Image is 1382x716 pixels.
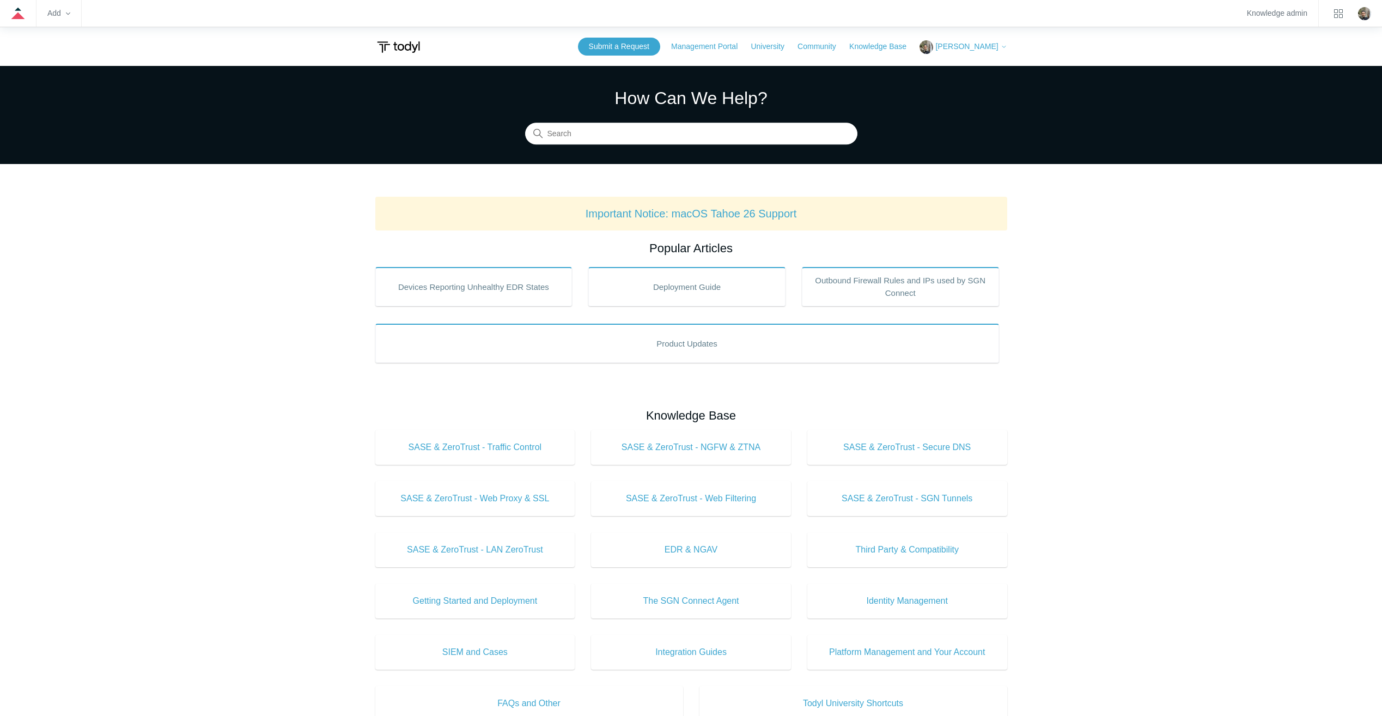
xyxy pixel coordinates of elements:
a: Getting Started and Deployment [375,584,575,618]
span: Getting Started and Deployment [392,594,559,608]
a: SASE & ZeroTrust - LAN ZeroTrust [375,532,575,567]
span: FAQs and Other [392,697,667,710]
a: EDR & NGAV [591,532,791,567]
a: University [751,41,795,52]
button: [PERSON_NAME] [920,40,1007,54]
a: Integration Guides [591,635,791,670]
span: SASE & ZeroTrust - Web Filtering [607,492,775,505]
span: Integration Guides [607,646,775,659]
a: Devices Reporting Unhealthy EDR States [375,267,573,306]
span: SASE & ZeroTrust - SGN Tunnels [824,492,991,505]
span: SASE & ZeroTrust - Secure DNS [824,441,991,454]
span: SASE & ZeroTrust - Web Proxy & SSL [392,492,559,505]
zd-hc-trigger: Click your profile icon to open the profile menu [1358,7,1371,20]
span: Third Party & Compatibility [824,543,991,556]
a: SASE & ZeroTrust - Web Proxy & SSL [375,481,575,516]
span: Platform Management and Your Account [824,646,991,659]
h2: Popular Articles [375,239,1007,257]
h1: How Can We Help? [525,85,857,111]
span: SIEM and Cases [392,646,559,659]
span: SASE & ZeroTrust - LAN ZeroTrust [392,543,559,556]
a: Knowledge admin [1247,10,1307,16]
a: Knowledge Base [849,41,917,52]
span: Identity Management [824,594,991,608]
span: Todyl University Shortcuts [716,697,991,710]
a: Important Notice: macOS Tahoe 26 Support [586,208,797,220]
a: Community [797,41,847,52]
a: SASE & ZeroTrust - SGN Tunnels [807,481,1007,516]
a: The SGN Connect Agent [591,584,791,618]
h2: Knowledge Base [375,406,1007,424]
span: SASE & ZeroTrust - Traffic Control [392,441,559,454]
a: SIEM and Cases [375,635,575,670]
a: SASE & ZeroTrust - NGFW & ZTNA [591,430,791,465]
span: The SGN Connect Agent [607,594,775,608]
a: Third Party & Compatibility [807,532,1007,567]
a: Platform Management and Your Account [807,635,1007,670]
span: EDR & NGAV [607,543,775,556]
img: user avatar [1358,7,1371,20]
a: SASE & ZeroTrust - Web Filtering [591,481,791,516]
img: Todyl Support Center Help Center home page [375,37,422,57]
span: SASE & ZeroTrust - NGFW & ZTNA [607,441,775,454]
span: [PERSON_NAME] [935,42,998,51]
zd-hc-trigger: Add [47,10,70,16]
a: Product Updates [375,324,999,363]
input: Search [525,123,857,145]
a: Deployment Guide [588,267,786,306]
a: Identity Management [807,584,1007,618]
a: SASE & ZeroTrust - Secure DNS [807,430,1007,465]
a: Outbound Firewall Rules and IPs used by SGN Connect [802,267,999,306]
a: Submit a Request [578,38,660,56]
a: SASE & ZeroTrust - Traffic Control [375,430,575,465]
a: Management Portal [671,41,748,52]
